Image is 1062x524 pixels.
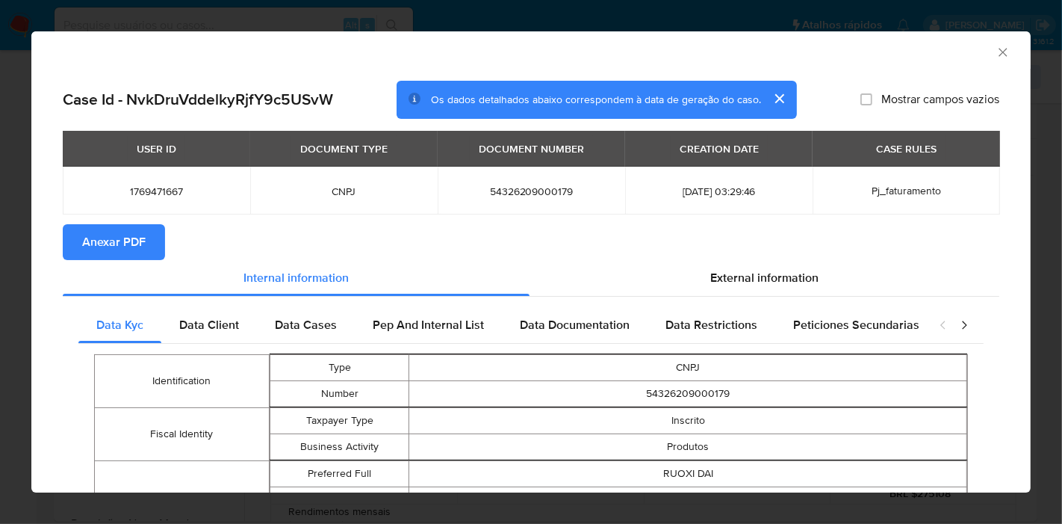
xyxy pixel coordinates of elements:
input: Mostrar campos vazios [860,93,872,105]
div: CASE RULES [867,136,945,161]
td: Number [270,380,409,407]
h2: Case Id - NvkDruVddelkyRjfY9c5USvW [63,90,333,109]
span: Peticiones Secundarias [793,316,919,333]
span: Data Cases [275,316,337,333]
span: Internal information [243,269,349,286]
span: 54326209000179 [456,185,607,198]
td: Preferred Full [270,460,409,487]
td: Produtos [409,434,967,460]
td: Identification [95,354,270,407]
button: cerrar [761,81,797,117]
td: 54326209000179 [409,380,967,407]
div: DOCUMENT TYPE [291,136,397,161]
td: Taxpayer Type [270,407,409,434]
span: External information [710,269,819,286]
td: RUOXI DAI [409,460,967,487]
span: CNPJ [268,185,420,198]
td: Type [270,354,409,380]
button: Fechar a janela [996,45,1009,58]
td: Business Activity [270,434,409,460]
div: closure-recommendation-modal [31,31,1031,493]
span: Pj_faturamento [872,183,941,198]
button: Anexar PDF [63,224,165,260]
span: Data Client [179,316,239,333]
td: Inscrito [409,407,967,434]
td: Legal [270,487,409,513]
td: CNPJ [409,354,967,380]
td: Fiscal Identity [95,407,270,460]
span: Mostrar campos vazios [881,92,999,107]
div: Detailed internal info [78,307,924,343]
div: Detailed info [63,260,999,296]
span: Anexar PDF [82,226,146,259]
div: DOCUMENT NUMBER [470,136,593,161]
div: CREATION DATE [671,136,768,161]
span: [DATE] 03:29:46 [643,185,795,198]
div: USER ID [128,136,185,161]
span: Data Documentation [520,316,630,333]
span: Data Kyc [96,316,143,333]
span: Data Restrictions [665,316,757,333]
span: 1769471667 [81,185,232,198]
span: Os dados detalhados abaixo correspondem à data de geração do caso. [431,92,761,107]
td: MISOU COMERCIAL LTDA [409,487,967,513]
span: Pep And Internal List [373,316,484,333]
